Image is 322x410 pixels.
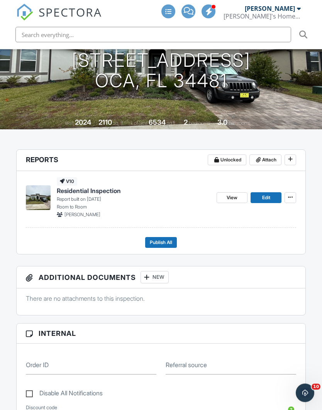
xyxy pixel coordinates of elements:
[184,119,188,127] div: 2
[72,51,251,91] h1: [STREET_ADDRESS] Oca, FL 34481
[15,27,291,42] input: Search everything...
[217,119,227,127] div: 3.0
[141,271,169,284] div: New
[17,324,306,344] h3: Internal
[229,120,251,126] span: bathrooms
[189,120,210,126] span: bedrooms
[167,120,176,126] span: sq.ft.
[26,390,103,400] label: Disable All Notifications
[149,119,166,127] div: 6534
[26,361,49,369] label: Order ID
[113,120,124,126] span: sq. ft.
[166,361,207,369] label: Referral source
[312,384,320,390] span: 10
[26,295,297,303] p: There are no attachments to this inspection.
[39,4,102,20] span: SPECTORA
[131,120,147,126] span: Lot Size
[16,4,33,21] img: The Best Home Inspection Software - Spectora
[16,10,102,27] a: SPECTORA
[98,119,112,127] div: 2110
[17,267,306,289] h3: Additional Documents
[224,12,301,20] div: Steve's Home Inspection Services
[296,384,314,402] iframe: Intercom live chat
[75,119,91,127] div: 2024
[65,120,74,126] span: Built
[245,5,295,12] div: [PERSON_NAME]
